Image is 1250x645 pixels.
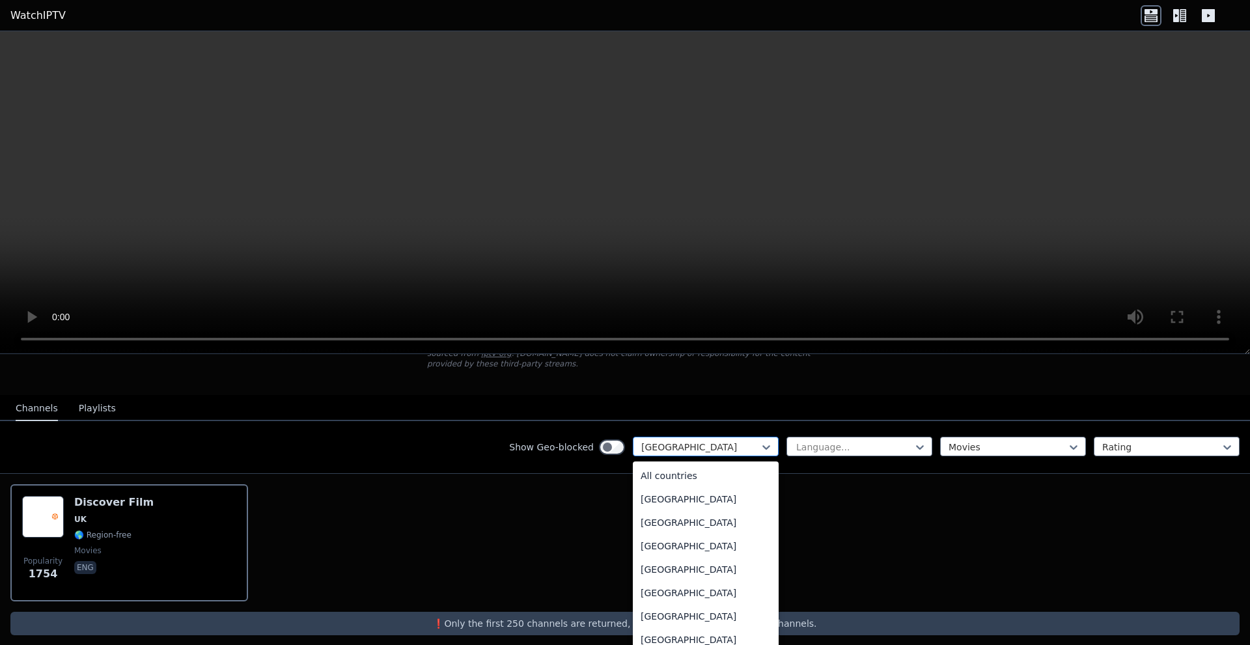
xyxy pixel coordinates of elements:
[29,566,58,582] span: 1754
[633,487,779,511] div: [GEOGRAPHIC_DATA]
[16,617,1234,630] p: ❗️Only the first 250 channels are returned, use the filters to narrow down channels.
[23,556,62,566] span: Popularity
[16,396,58,421] button: Channels
[79,396,116,421] button: Playlists
[633,534,779,558] div: [GEOGRAPHIC_DATA]
[633,605,779,628] div: [GEOGRAPHIC_DATA]
[74,514,87,525] span: UK
[633,464,779,487] div: All countries
[74,496,154,509] h6: Discover Film
[509,441,594,454] label: Show Geo-blocked
[481,349,512,358] a: iptv-org
[633,558,779,581] div: [GEOGRAPHIC_DATA]
[74,530,132,540] span: 🌎 Region-free
[633,581,779,605] div: [GEOGRAPHIC_DATA]
[74,545,102,556] span: movies
[74,561,96,574] p: eng
[633,511,779,534] div: [GEOGRAPHIC_DATA]
[22,496,64,538] img: Discover Film
[10,8,66,23] a: WatchIPTV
